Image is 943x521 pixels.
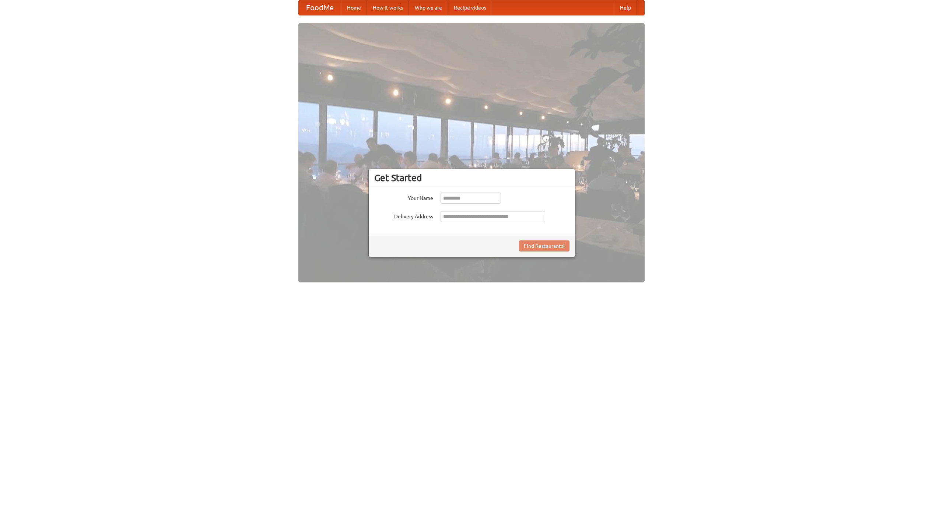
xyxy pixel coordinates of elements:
a: How it works [367,0,409,15]
label: Delivery Address [374,211,433,220]
h3: Get Started [374,172,569,183]
a: FoodMe [299,0,341,15]
button: Find Restaurants! [519,240,569,251]
a: Who we are [409,0,448,15]
a: Home [341,0,367,15]
label: Your Name [374,193,433,202]
a: Help [614,0,637,15]
a: Recipe videos [448,0,492,15]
